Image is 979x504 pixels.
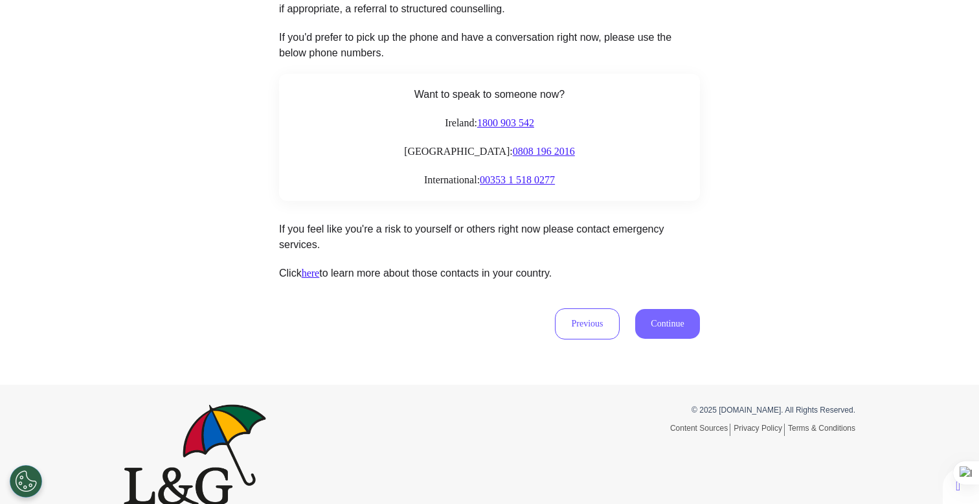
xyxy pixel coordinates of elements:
div: [GEOGRAPHIC_DATA]: [292,144,687,159]
p: © 2025 [DOMAIN_NAME]. All Rights Reserved. [499,404,855,416]
div: International: [292,172,687,188]
a: 00353 1 518 0277 [480,174,555,185]
a: Content Sources [670,424,730,436]
div: Ireland: [292,115,687,131]
a: here [302,268,320,279]
p: If you feel like you're a risk to yourself or others right now please contact emergency services. [279,222,700,253]
a: Privacy Policy [734,424,785,436]
button: Previous [555,308,620,339]
a: 0808 196 2016 [513,146,575,157]
button: Open Preferences [10,465,42,498]
p: Want to speak to someone now? [292,87,687,102]
button: Continue [635,309,700,339]
p: If you'd prefer to pick up the phone and have a conversation right now, please use the below phon... [279,30,700,61]
p: Click to learn more about those contacts in your country. [279,266,700,281]
a: 1800 903 542 [477,117,534,128]
a: Terms & Conditions [788,424,855,433]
